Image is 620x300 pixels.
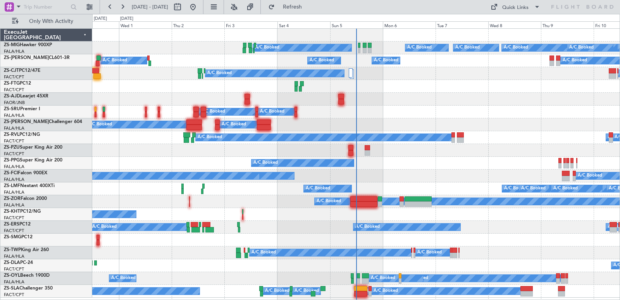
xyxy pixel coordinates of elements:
div: A/C Booked [355,221,380,233]
div: Tue 30 [66,21,119,28]
a: ZS-TWPKing Air 260 [4,248,49,252]
input: Trip Number [24,1,68,13]
span: ZS-CJT [4,68,19,73]
div: A/C Booked [578,170,602,182]
a: ZS-MIGHawker 900XP [4,43,52,47]
a: ZS-FTGPC12 [4,81,31,86]
a: ZS-CJTPC12/47E [4,68,40,73]
button: Quick Links [487,1,544,13]
a: ZS-FCIFalcon 900EX [4,171,47,175]
div: A/C Booked [306,183,330,194]
a: ZS-SLAChallenger 350 [4,286,53,291]
div: A/C Booked [222,119,246,130]
span: ZS-FCI [4,171,18,175]
a: FAOR/JNB [4,100,25,106]
button: Refresh [265,1,311,13]
a: ZS-LMFNextant 400XTi [4,184,55,188]
a: ZS-ZORFalcon 2000 [4,196,47,201]
a: FACT/CPT [4,292,24,298]
div: A/C Booked [253,157,278,169]
a: ZS-RVLPC12/NG [4,132,40,137]
a: FACT/CPT [4,228,24,234]
span: ZS-KHT [4,209,20,214]
span: ZS-RVL [4,132,19,137]
div: A/C Booked [521,183,546,194]
a: FALA/HLA [4,202,24,208]
div: Thu 2 [172,21,224,28]
span: [DATE] - [DATE] [132,3,168,10]
div: A/C Booked [103,55,127,66]
a: ZS-PPGSuper King Air 200 [4,158,62,163]
div: A/C Booked [317,196,341,207]
span: ZS-LMF [4,184,20,188]
div: A/C Booked [88,119,112,130]
a: FALA/HLA [4,164,24,170]
div: Wed 8 [488,21,541,28]
a: FACT/CPT [4,74,24,80]
div: A/C Booked [111,272,136,284]
div: A/C Booked [251,247,276,258]
a: ZS-OYLBeech 1900D [4,273,50,278]
a: FACT/CPT [4,215,24,221]
div: Tue 7 [436,21,488,28]
span: ZS-SLA [4,286,19,291]
span: ZS-ZOR [4,196,21,201]
span: ZS-MIG [4,43,20,47]
div: A/C Booked [371,272,395,284]
a: ZS-SRUPremier I [4,107,40,111]
a: FALA/HLA [4,253,24,259]
div: A/C Booked [207,68,232,79]
div: A/C Booked [265,285,289,297]
div: A/C Booked [92,221,117,233]
span: ZS-AJD [4,94,20,99]
div: A/C Booked [255,42,279,54]
span: ZS-OYL [4,273,20,278]
a: FALA/HLA [4,125,24,131]
div: A/C Booked [563,55,587,66]
div: A/C Booked [294,285,319,297]
a: ZS-DLAPC-24 [4,260,33,265]
div: A/C Booked [417,247,442,258]
div: Wed 1 [119,21,172,28]
a: FACT/CPT [4,266,24,272]
span: Only With Activity [20,19,82,24]
span: ZS-[PERSON_NAME] [4,55,49,60]
a: ZS-AJDLearjet 45XR [4,94,48,99]
div: Quick Links [502,4,529,12]
a: ZS-SMGPC12 [4,235,33,239]
span: ZS-ERS [4,222,19,227]
div: Sat 4 [277,21,330,28]
div: A/C Booked [260,106,284,118]
div: Mon 6 [383,21,436,28]
div: A/C Booked [374,55,398,66]
a: FACT/CPT [4,138,24,144]
span: ZS-DLA [4,260,20,265]
span: ZS-FTG [4,81,20,86]
a: FALA/HLA [4,177,24,182]
a: FALA/HLA [4,279,24,285]
span: ZS-SMG [4,235,21,239]
div: Thu 9 [541,21,594,28]
div: A/C Booked [569,42,594,54]
a: ZS-PZUSuper King Air 200 [4,145,62,150]
a: ZS-[PERSON_NAME]CL601-3R [4,55,70,60]
div: A/C Booked [504,42,528,54]
a: FACT/CPT [4,87,24,93]
span: ZS-PZU [4,145,20,150]
div: A/C Booked [504,183,529,194]
div: Sun 5 [330,21,383,28]
div: A/C Booked [374,285,398,297]
a: FACT/CPT [4,151,24,157]
span: ZS-TWP [4,248,21,252]
a: ZS-ERSPC12 [4,222,31,227]
div: A/C Booked [407,42,432,54]
button: Only With Activity [9,15,84,28]
div: A/C Booked [310,55,334,66]
a: ZS-KHTPC12/NG [4,209,41,214]
span: Refresh [276,4,309,10]
span: ZS-SRU [4,107,20,111]
div: A/C Booked [553,183,578,194]
span: ZS-PPG [4,158,20,163]
div: [DATE] [120,16,133,22]
a: ZS-[PERSON_NAME]Challenger 604 [4,120,82,124]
